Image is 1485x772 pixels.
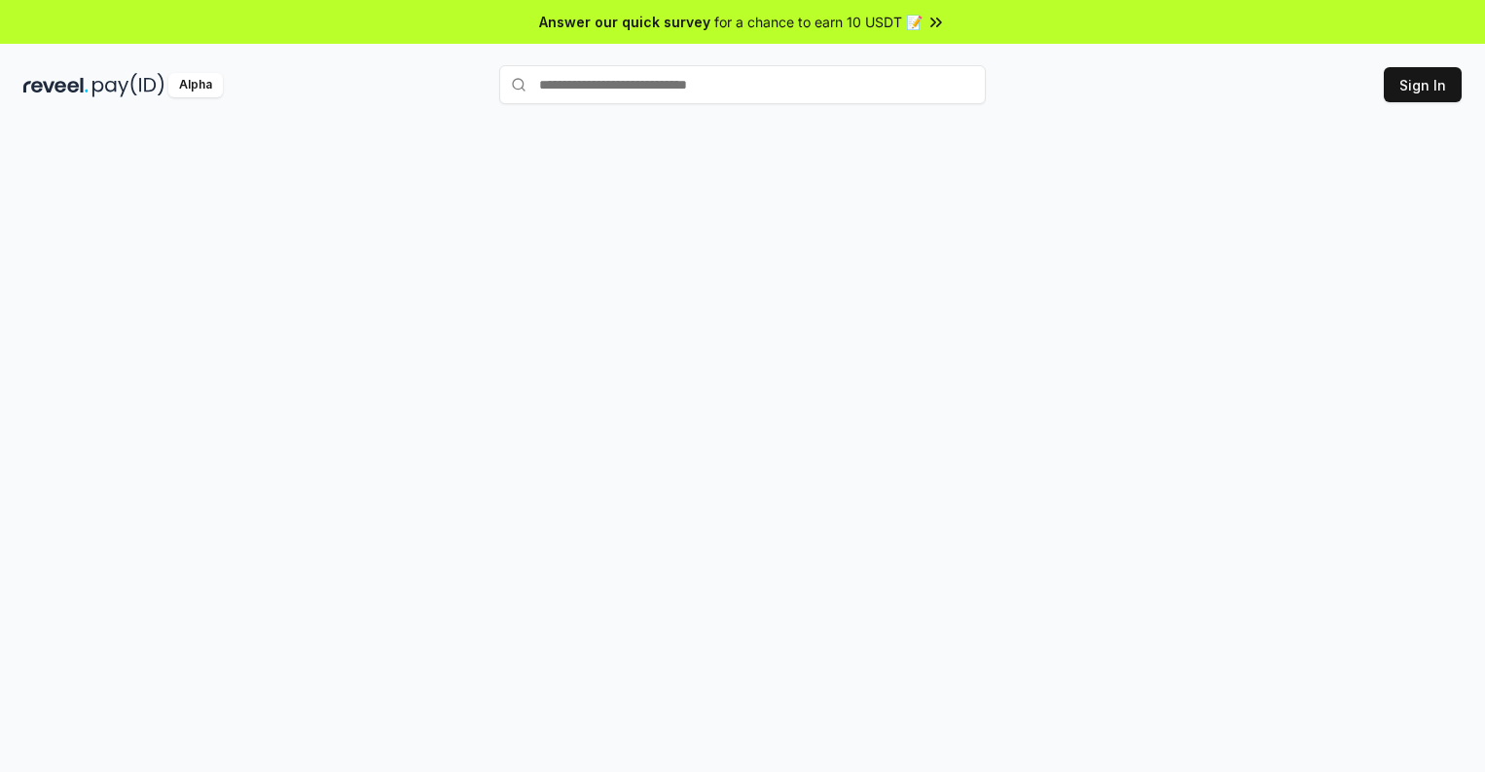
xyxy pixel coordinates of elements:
[92,73,164,97] img: pay_id
[539,12,710,32] span: Answer our quick survey
[1384,67,1462,102] button: Sign In
[23,73,89,97] img: reveel_dark
[714,12,923,32] span: for a chance to earn 10 USDT 📝
[168,73,223,97] div: Alpha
